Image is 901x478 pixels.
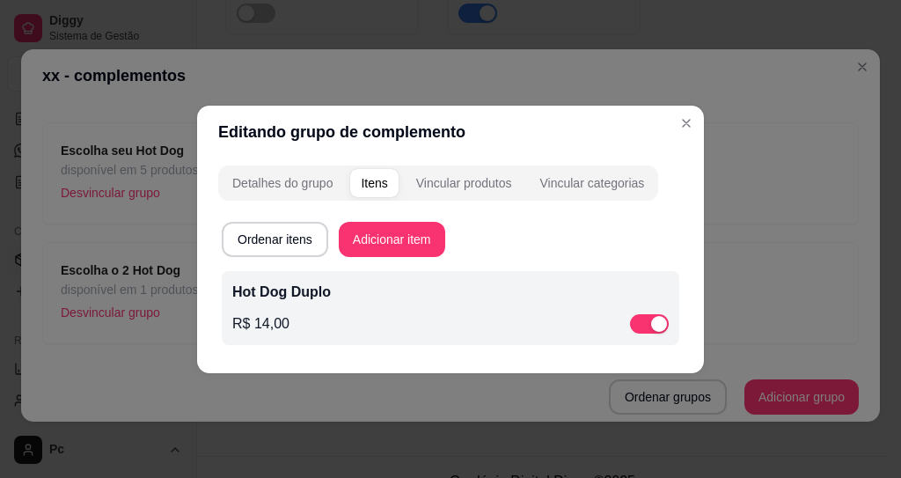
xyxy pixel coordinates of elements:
[232,174,333,192] div: Detalhes do grupo
[222,222,328,257] button: Ordenar itens
[197,106,704,158] header: Editando grupo de complemento
[339,222,445,257] button: Adicionar item
[218,165,683,201] div: complement-group
[361,174,387,192] div: Itens
[232,313,289,335] p: R$ 14,00
[416,174,512,192] div: Vincular produtos
[218,165,658,201] div: complement-group
[672,109,700,137] button: Close
[539,174,644,192] div: Vincular categorias
[232,282,669,303] p: Hot Dog Duplo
